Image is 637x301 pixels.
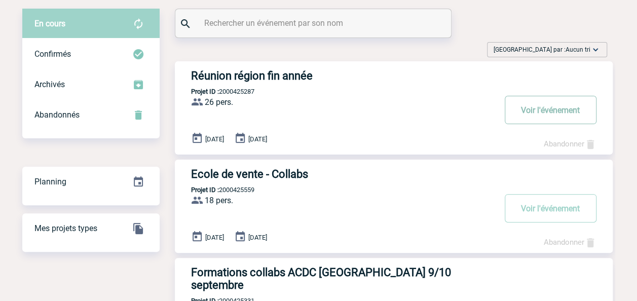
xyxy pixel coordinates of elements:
[494,45,590,55] span: [GEOGRAPHIC_DATA] par :
[505,96,596,124] button: Voir l'événement
[175,266,613,291] a: Formations collabs ACDC [GEOGRAPHIC_DATA] 9/10 septembre
[34,49,71,59] span: Confirmés
[34,80,65,89] span: Archivés
[191,266,495,291] h3: Formations collabs ACDC [GEOGRAPHIC_DATA] 9/10 septembre
[566,46,590,53] span: Aucun tri
[34,110,80,120] span: Abandonnés
[34,177,66,186] span: Planning
[191,69,495,82] h3: Réunion région fin année
[248,234,267,241] span: [DATE]
[191,168,495,180] h3: Ecole de vente - Collabs
[22,100,160,130] div: Retrouvez ici tous vos événements annulés
[202,16,427,30] input: Rechercher un événement par son nom
[22,213,160,243] a: Mes projets types
[175,69,613,82] a: Réunion région fin année
[22,167,160,197] div: Retrouvez ici tous vos événements organisés par date et état d'avancement
[205,234,224,241] span: [DATE]
[205,135,224,143] span: [DATE]
[505,194,596,222] button: Voir l'événement
[175,186,254,194] p: 2000425559
[544,139,596,148] a: Abandonner
[544,238,596,247] a: Abandonner
[22,69,160,100] div: Retrouvez ici tous les événements que vous avez décidé d'archiver
[22,9,160,39] div: Retrouvez ici tous vos évènements avant confirmation
[205,196,233,205] span: 18 pers.
[22,213,160,244] div: GESTION DES PROJETS TYPE
[22,166,160,196] a: Planning
[175,168,613,180] a: Ecole de vente - Collabs
[590,45,601,55] img: baseline_expand_more_white_24dp-b.png
[34,223,97,233] span: Mes projets types
[205,97,233,107] span: 26 pers.
[248,135,267,143] span: [DATE]
[191,88,219,95] b: Projet ID :
[191,186,219,194] b: Projet ID :
[34,19,65,28] span: En cours
[175,88,254,95] p: 2000425287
